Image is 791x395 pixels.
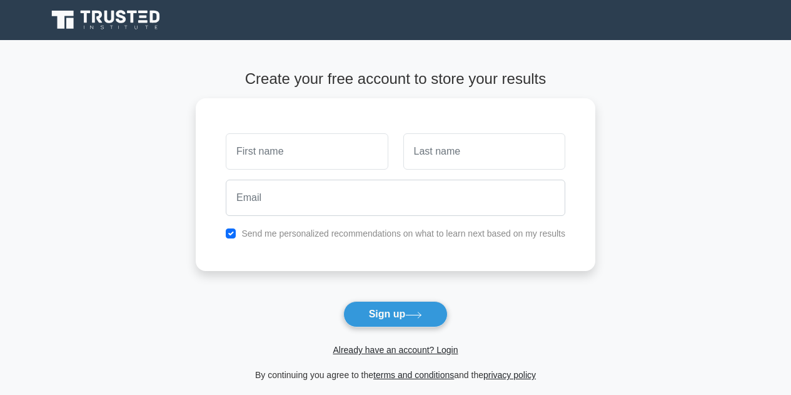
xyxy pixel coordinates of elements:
[241,228,565,239] label: Send me personalized recommendations on what to learn next based on my results
[343,301,448,327] button: Sign up
[333,345,458,355] a: Already have an account? Login
[196,70,595,88] h4: Create your free account to store your results
[483,370,536,380] a: privacy policy
[226,180,565,216] input: Email
[188,367,603,382] div: By continuing you agree to the and the
[373,370,454,380] a: terms and conditions
[403,133,565,170] input: Last name
[226,133,388,170] input: First name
